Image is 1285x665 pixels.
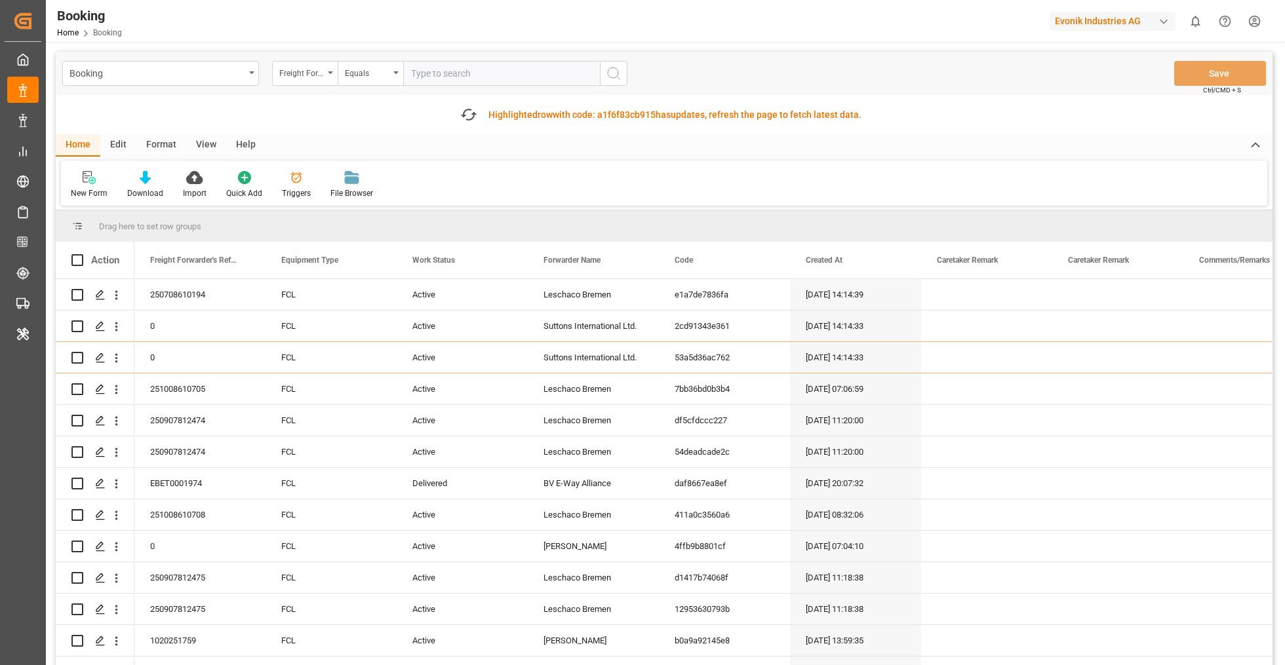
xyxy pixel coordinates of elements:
div: BV E-Way Alliance [528,468,659,499]
span: Work Status [412,256,455,265]
div: Press SPACE to select this row. [56,625,134,656]
div: Active [397,373,528,404]
div: Press SPACE to select this row. [56,531,134,562]
div: Download [127,187,163,199]
div: Active [397,531,528,561]
span: Caretaker Remark [1068,256,1129,265]
div: Quick Add [226,187,262,199]
div: Active [397,625,528,656]
div: FCL [266,311,397,341]
div: Press SPACE to select this row. [56,562,134,594]
div: Leschaco Bremen [528,279,659,310]
span: row [538,109,553,120]
a: Home [57,28,79,37]
div: Import [183,187,207,199]
div: FCL [266,405,397,436]
button: Help Center [1210,7,1240,36]
span: has [656,109,671,120]
span: Forwarder Name [544,256,601,265]
div: Press SPACE to select this row. [56,594,134,625]
button: show 0 new notifications [1181,7,1210,36]
div: Press SPACE to select this row. [56,373,134,405]
div: Edit [100,134,136,157]
span: Drag here to set row groups [99,221,201,231]
div: e1a7de7836fa [659,279,790,310]
div: 251008610705 [134,373,266,404]
div: Active [397,436,528,467]
button: Evonik Industries AG [1050,9,1181,33]
div: [DATE] 11:20:00 [790,436,921,467]
div: FCL [266,468,397,499]
div: View [186,134,226,157]
div: 251008610708 [134,499,266,530]
div: EBET0001974 [134,468,266,499]
div: Triggers [282,187,311,199]
div: Leschaco Bremen [528,373,659,404]
button: open menu [272,61,338,86]
div: Help [226,134,266,157]
div: 250907812475 [134,594,266,624]
span: Code [675,256,693,265]
div: Active [397,311,528,341]
div: Evonik Industries AG [1050,12,1176,31]
div: FCL [266,342,397,373]
span: Ctrl/CMD + S [1203,85,1241,95]
div: 250907812474 [134,436,266,467]
div: [DATE] 11:18:38 [790,562,921,593]
div: Active [397,279,528,310]
div: Suttons International Ltd. [528,311,659,341]
div: [PERSON_NAME] [528,625,659,656]
div: FCL [266,279,397,310]
span: Equipment Type [281,256,338,265]
div: Leschaco Bremen [528,499,659,530]
div: [DATE] 20:07:32 [790,468,921,499]
div: FCL [266,594,397,624]
div: 54deadcade2c [659,436,790,467]
div: Press SPACE to select this row. [56,436,134,468]
div: d1417b74068f [659,562,790,593]
div: File Browser [330,187,373,199]
div: [DATE] 13:59:35 [790,625,921,656]
div: df5cfdccc227 [659,405,790,436]
div: 0 [134,342,266,373]
div: 1020251759 [134,625,266,656]
div: b0a9a92145e8 [659,625,790,656]
div: [DATE] 14:14:33 [790,342,921,373]
div: Press SPACE to select this row. [56,405,134,436]
div: Booking [57,6,122,26]
div: Leschaco Bremen [528,594,659,624]
div: Home [56,134,100,157]
div: 4ffb9b8801cf [659,531,790,561]
div: [PERSON_NAME] [528,531,659,561]
div: Active [397,342,528,373]
button: search button [600,61,627,86]
button: open menu [338,61,403,86]
div: Press SPACE to select this row. [56,311,134,342]
div: 7bb36bd0b3b4 [659,373,790,404]
input: Type to search [403,61,600,86]
div: FCL [266,625,397,656]
div: FCL [266,499,397,530]
div: 12953630793b [659,594,790,624]
button: Save [1174,61,1266,86]
div: FCL [266,373,397,404]
div: FCL [266,531,397,561]
div: 411a0c3560a6 [659,499,790,530]
div: Press SPACE to select this row. [56,499,134,531]
div: Press SPACE to select this row. [56,279,134,311]
div: Active [397,405,528,436]
div: Leschaco Bremen [528,562,659,593]
div: 250907812474 [134,405,266,436]
div: Equals [345,64,389,79]
div: FCL [266,436,397,467]
div: Suttons International Ltd. [528,342,659,373]
div: [DATE] 11:20:00 [790,405,921,436]
div: 0 [134,531,266,561]
div: New Form [71,187,108,199]
div: Leschaco Bremen [528,405,659,436]
div: Highlighted with code: updates, refresh the page to fetch latest data. [488,108,861,122]
div: Press SPACE to select this row. [56,468,134,499]
div: Freight Forwarder's Reference No. [279,64,324,79]
div: Booking [69,64,245,81]
button: open menu [62,61,259,86]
